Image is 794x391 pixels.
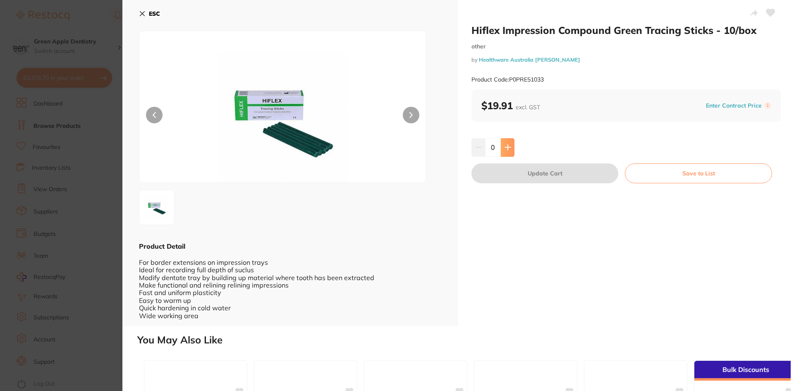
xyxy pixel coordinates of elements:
h2: You May Also Like [137,334,791,346]
button: Update Cart [471,163,618,183]
a: Healthware Australia [PERSON_NAME] [479,56,580,63]
h2: Hiflex Impression Compound Green Tracing Sticks - 10/box [471,24,781,36]
button: Enter Contract Price [703,102,764,110]
b: $19.91 [481,99,540,112]
small: Product Code: P0PRE51033 [471,76,544,83]
button: ESC [139,7,160,21]
b: Product Detail [139,242,185,250]
img: LmpwZw [142,192,172,222]
img: LmpwZw [197,52,369,182]
label: i [764,102,771,109]
b: ESC [149,10,160,17]
small: by [471,57,781,63]
button: Save to List [625,163,772,183]
span: excl. GST [516,103,540,111]
small: other [471,43,781,50]
div: For border extensions on impression trays Ideal for recording full depth of suclus Modify dentate... [139,251,442,319]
